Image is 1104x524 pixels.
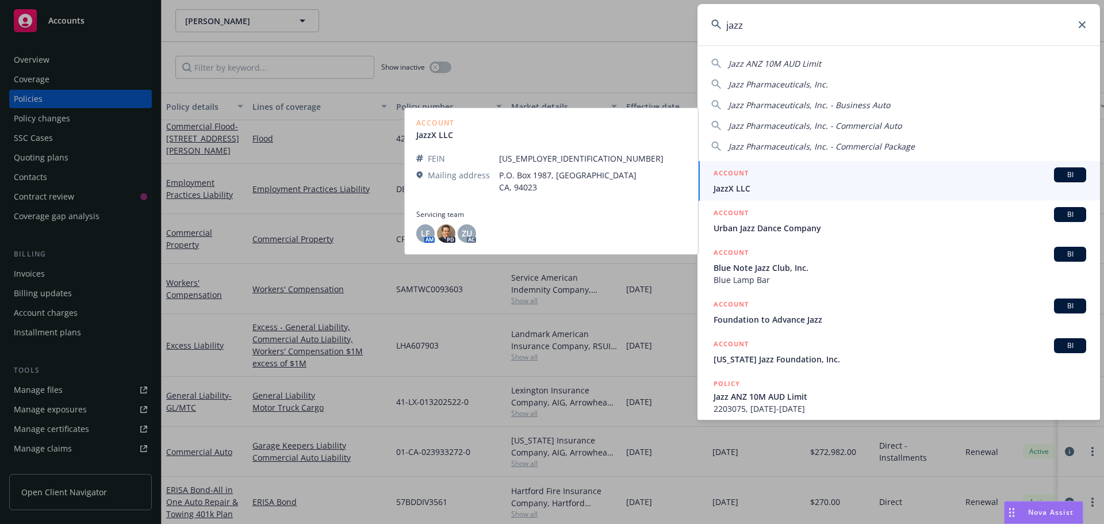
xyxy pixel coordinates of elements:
span: Jazz ANZ 10M AUD Limit [714,391,1086,403]
span: 2203075, [DATE]-[DATE] [714,403,1086,415]
span: Foundation to Advance Jazz [714,313,1086,326]
a: ACCOUNTBIBlue Note Jazz Club, Inc.Blue Lamp Bar [697,240,1100,292]
span: BI [1059,249,1082,259]
span: Nova Assist [1028,507,1074,517]
div: Drag to move [1005,502,1019,523]
span: [US_STATE] Jazz Foundation, Inc. [714,353,1086,365]
span: Blue Note Jazz Club, Inc. [714,262,1086,274]
span: Blue Lamp Bar [714,274,1086,286]
span: Jazz Pharmaceuticals, Inc. [729,79,828,90]
button: Nova Assist [1004,501,1083,524]
span: Jazz ANZ 10M AUD Limit [729,58,821,69]
h5: ACCOUNT [714,338,749,352]
span: Jazz Pharmaceuticals, Inc. - Commercial Auto [729,120,902,131]
span: Jazz Pharmaceuticals, Inc. - Business Auto [729,100,890,110]
h5: ACCOUNT [714,167,749,181]
span: Urban Jazz Dance Company [714,222,1086,234]
a: ACCOUNTBI[US_STATE] Jazz Foundation, Inc. [697,332,1100,372]
a: ACCOUNTBIUrban Jazz Dance Company [697,201,1100,240]
h5: ACCOUNT [714,207,749,221]
a: ACCOUNTBIFoundation to Advance Jazz [697,292,1100,332]
h5: ACCOUNT [714,299,749,312]
a: POLICYJazz ANZ 10M AUD Limit2203075, [DATE]-[DATE] [697,372,1100,421]
h5: POLICY [714,378,740,389]
h5: ACCOUNT [714,247,749,261]
span: BI [1059,209,1082,220]
input: Search... [697,4,1100,45]
a: ACCOUNTBIJazzX LLC [697,161,1100,201]
span: BI [1059,301,1082,311]
span: BI [1059,170,1082,180]
span: BI [1059,341,1082,351]
span: JazzX LLC [714,182,1086,194]
span: Jazz Pharmaceuticals, Inc. - Commercial Package [729,141,915,152]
